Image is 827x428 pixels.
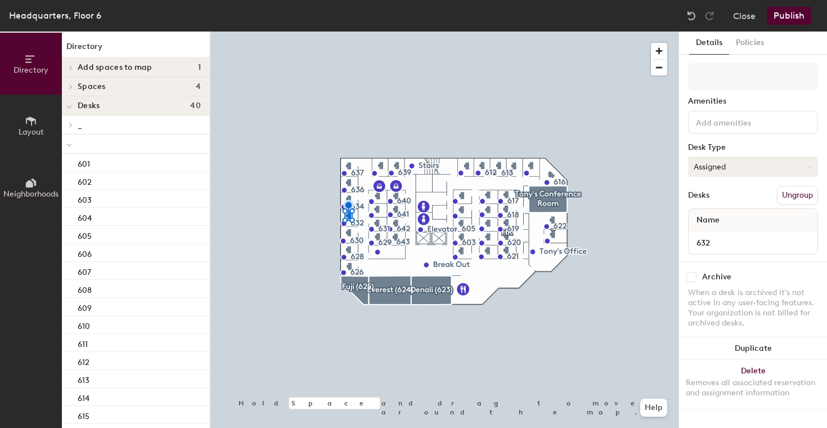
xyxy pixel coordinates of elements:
p: 603 [78,192,92,205]
span: Directory [14,65,48,75]
p: 611 [78,336,88,349]
button: Duplicate [679,337,827,360]
button: Ungroup [777,186,818,205]
p: 613 [78,372,89,385]
button: Close [733,7,756,25]
p: 612 [78,354,89,367]
button: Policies [729,32,771,55]
p: 607 [78,264,91,277]
img: Undo [686,10,697,21]
span: Desks [78,101,100,110]
button: Details [689,32,729,55]
p: 608 [78,282,92,295]
p: 604 [78,210,92,223]
p: 601 [78,156,90,169]
span: 1 [198,63,201,72]
span: 4 [196,82,201,91]
img: Redo [704,10,715,21]
h1: Directory [62,41,210,58]
span: Name [691,210,725,230]
p: 615 [78,408,89,421]
div: Headquarters, Floor 6 [9,8,101,23]
p: 609 [78,300,92,313]
p: 614 [78,390,89,403]
span: Layout [19,127,44,137]
input: Unnamed desk [691,235,815,251]
span: Spaces [78,82,106,91]
button: Assigned [688,157,818,177]
p: 602 [78,174,92,187]
button: Help [640,399,667,417]
div: Archive [702,273,731,282]
p: 605 [78,228,92,241]
div: Desks [688,191,709,200]
input: Add amenities [694,115,795,128]
div: Desk Type [688,143,818,152]
button: DeleteRemoves all associated reservation and assignment information [679,360,827,409]
span: 40 [190,101,201,110]
div: When a desk is archived it's not active in any user-facing features. Your organization is not bil... [688,288,818,328]
button: Publish [767,7,811,25]
span: Add spaces to map [78,63,152,72]
div: Amenities [688,97,818,106]
p: 610 [78,318,90,331]
span: Neighborhoods [3,189,59,199]
span: _ [78,121,82,131]
p: 606 [78,246,92,259]
div: Removes all associated reservation and assignment information [686,378,820,398]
